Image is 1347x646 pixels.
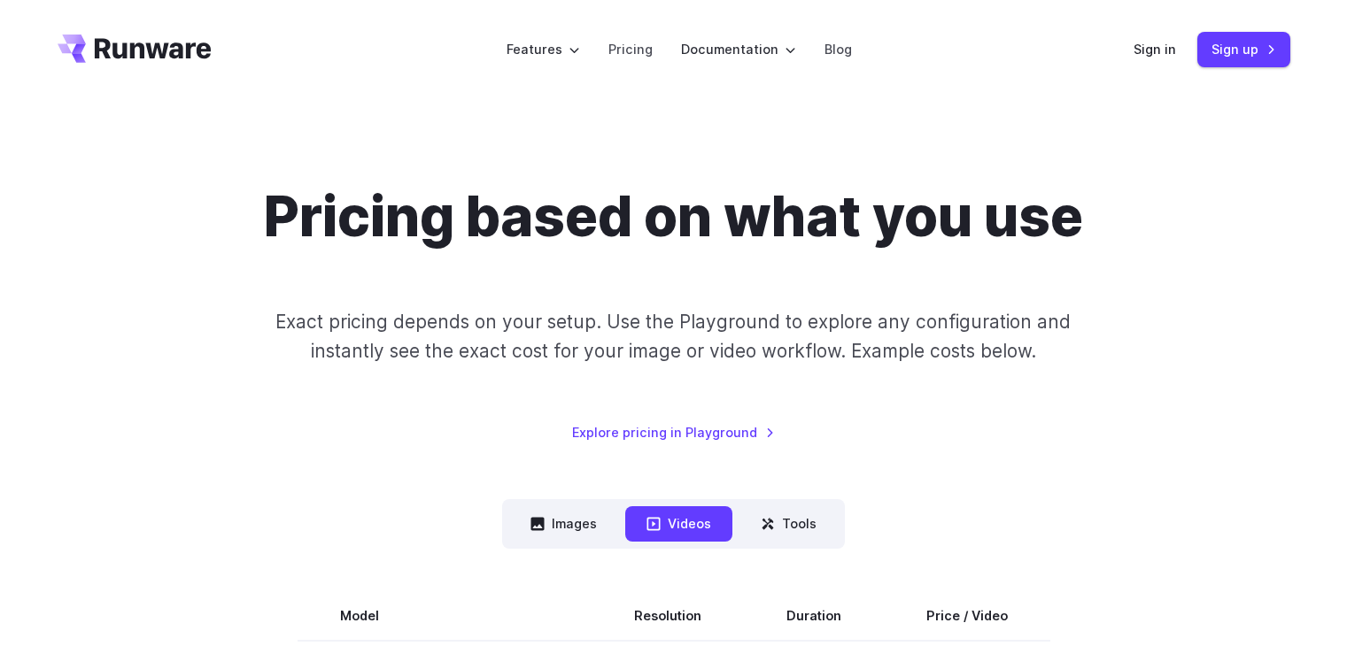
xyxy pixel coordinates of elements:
button: Tools [739,506,838,541]
th: Price / Video [884,591,1050,641]
a: Sign in [1134,39,1176,59]
th: Resolution [592,591,744,641]
a: Pricing [608,39,653,59]
th: Model [298,591,592,641]
h1: Pricing based on what you use [264,184,1083,250]
label: Documentation [681,39,796,59]
a: Go to / [58,35,212,63]
button: Images [509,506,618,541]
th: Duration [744,591,884,641]
label: Features [507,39,580,59]
a: Sign up [1197,32,1290,66]
a: Blog [824,39,852,59]
p: Exact pricing depends on your setup. Use the Playground to explore any configuration and instantl... [242,307,1104,366]
button: Videos [625,506,732,541]
a: Explore pricing in Playground [572,422,775,442]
